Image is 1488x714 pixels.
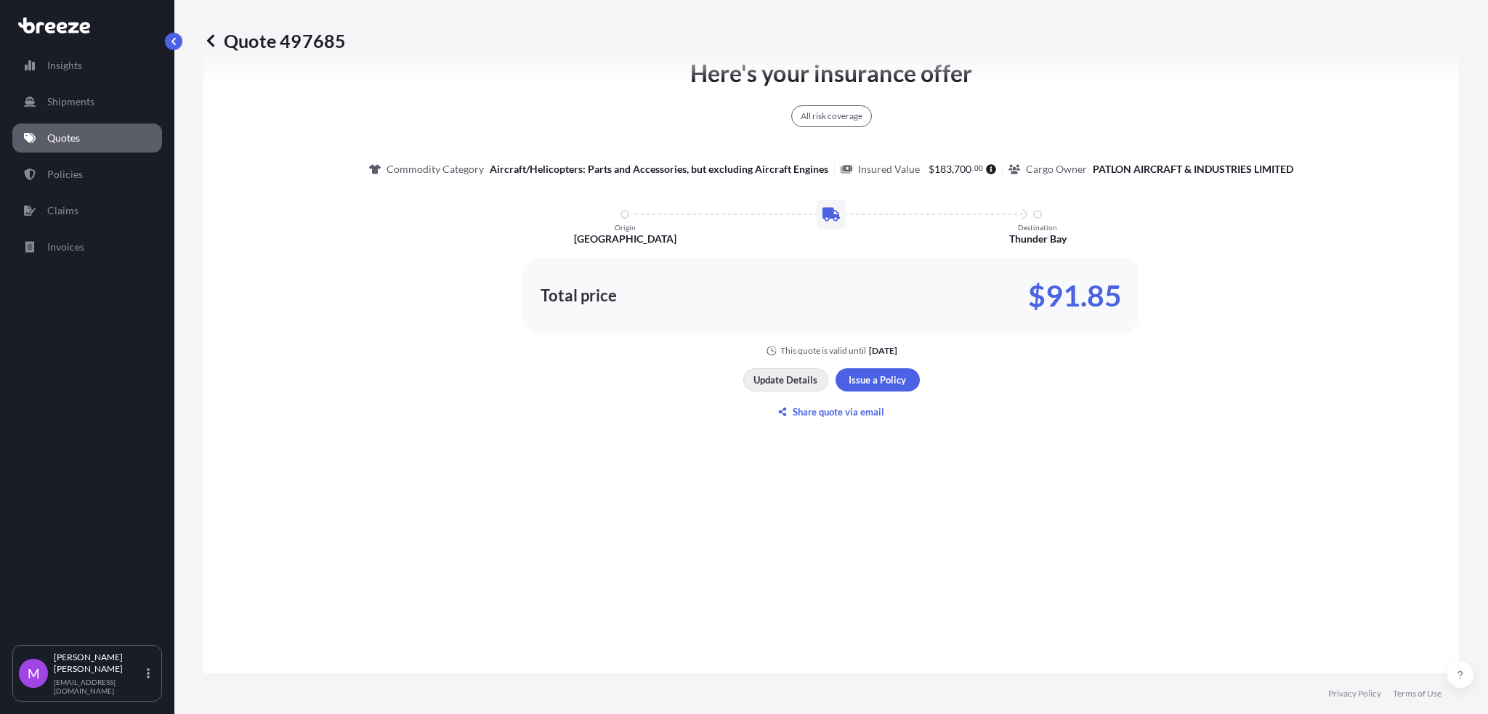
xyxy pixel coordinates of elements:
[47,131,80,145] p: Quotes
[858,162,920,177] p: Insured Value
[836,368,920,392] button: Issue a Policy
[203,29,346,52] p: Quote 497685
[12,87,162,116] a: Shipments
[1018,223,1057,232] p: Destination
[793,405,884,419] p: Share quote via email
[974,166,983,171] span: 00
[1328,688,1381,699] a: Privacy Policy
[753,373,817,387] p: Update Details
[12,123,162,153] a: Quotes
[1009,232,1067,246] p: Thunder Bay
[12,196,162,225] a: Claims
[12,51,162,80] a: Insights
[54,678,144,695] p: [EMAIL_ADDRESS][DOMAIN_NAME]
[1393,688,1441,699] a: Terms of Use
[934,164,952,174] span: 183
[1093,162,1293,177] p: PATLON AIRCRAFT & INDUSTRIES LIMITED
[47,58,82,73] p: Insights
[12,232,162,261] a: Invoices
[54,652,144,675] p: [PERSON_NAME] [PERSON_NAME]
[47,94,94,109] p: Shipments
[954,164,971,174] span: 700
[929,164,934,174] span: $
[47,167,83,182] p: Policies
[12,160,162,189] a: Policies
[791,105,872,127] div: All risk coverage
[387,162,484,177] p: Commodity Category
[28,666,40,681] span: M
[849,373,906,387] p: Issue a Policy
[541,288,617,303] p: Total price
[574,232,676,246] p: [GEOGRAPHIC_DATA]
[47,240,84,254] p: Invoices
[1028,284,1122,307] p: $91.85
[780,345,866,357] p: This quote is valid until
[490,162,828,177] p: Aircraft/Helicopters: Parts and Accessories, but excluding Aircraft Engines
[869,345,897,357] p: [DATE]
[972,166,974,171] span: .
[615,223,636,232] p: Origin
[1026,162,1087,177] p: Cargo Owner
[952,164,954,174] span: ,
[743,368,828,392] button: Update Details
[47,203,78,218] p: Claims
[743,400,920,423] button: Share quote via email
